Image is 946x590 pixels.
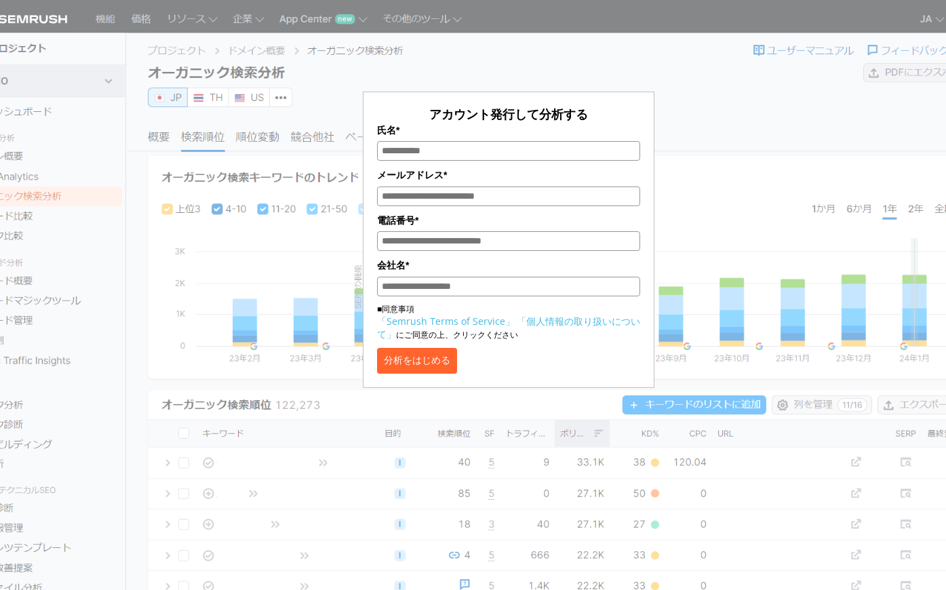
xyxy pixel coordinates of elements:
[377,315,640,340] a: 「個人情報の取り扱いについて」
[377,213,640,228] label: 電話番号*
[377,303,640,341] p: ■同意事項 にご同意の上、クリックください
[377,168,640,182] label: メールアドレス*
[377,348,457,374] button: 分析をはじめる
[429,106,588,122] span: アカウント発行して分析する
[377,315,515,328] a: 「Semrush Terms of Service」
